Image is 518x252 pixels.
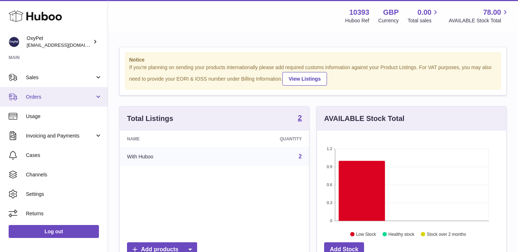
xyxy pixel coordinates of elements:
a: 78.00 AVAILABLE Stock Total [449,8,509,24]
span: Sales [26,74,95,81]
span: AVAILABLE Stock Total [449,17,509,24]
strong: 10393 [349,8,369,17]
a: View Listings [282,72,327,86]
span: Invoicing and Payments [26,132,95,139]
text: 0.9 [327,165,332,169]
a: Log out [9,225,99,238]
th: Name [120,131,219,147]
strong: Notice [129,57,497,63]
span: Total sales [408,17,440,24]
div: Huboo Ref [345,17,369,24]
div: If you're planning on sending your products internationally please add required customs informati... [129,64,497,86]
text: 0.6 [327,183,332,187]
text: Low Stock [356,231,376,237]
span: Orders [26,94,95,100]
h3: Total Listings [127,114,173,123]
span: Usage [26,113,102,120]
h3: AVAILABLE Stock Total [324,114,404,123]
span: Cases [26,152,102,159]
td: With Huboo [120,147,219,166]
a: 2 [299,153,302,159]
th: Quantity [219,131,309,147]
span: Returns [26,210,102,217]
strong: GBP [383,8,399,17]
a: 2 [298,114,302,123]
span: 78.00 [483,8,501,17]
text: 0.3 [327,201,332,205]
span: Channels [26,171,102,178]
text: Healthy stock [388,231,415,237]
text: 1.2 [327,147,332,151]
strong: 2 [298,114,302,121]
text: 0 [330,219,332,223]
span: Settings [26,191,102,198]
span: [EMAIL_ADDRESS][DOMAIN_NAME] [27,42,106,48]
img: info@oxypet.co.uk [9,36,19,47]
div: Currency [378,17,399,24]
div: OxyPet [27,35,91,49]
text: Stock over 2 months [427,231,466,237]
span: 0.00 [418,8,432,17]
a: 0.00 Total sales [408,8,440,24]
